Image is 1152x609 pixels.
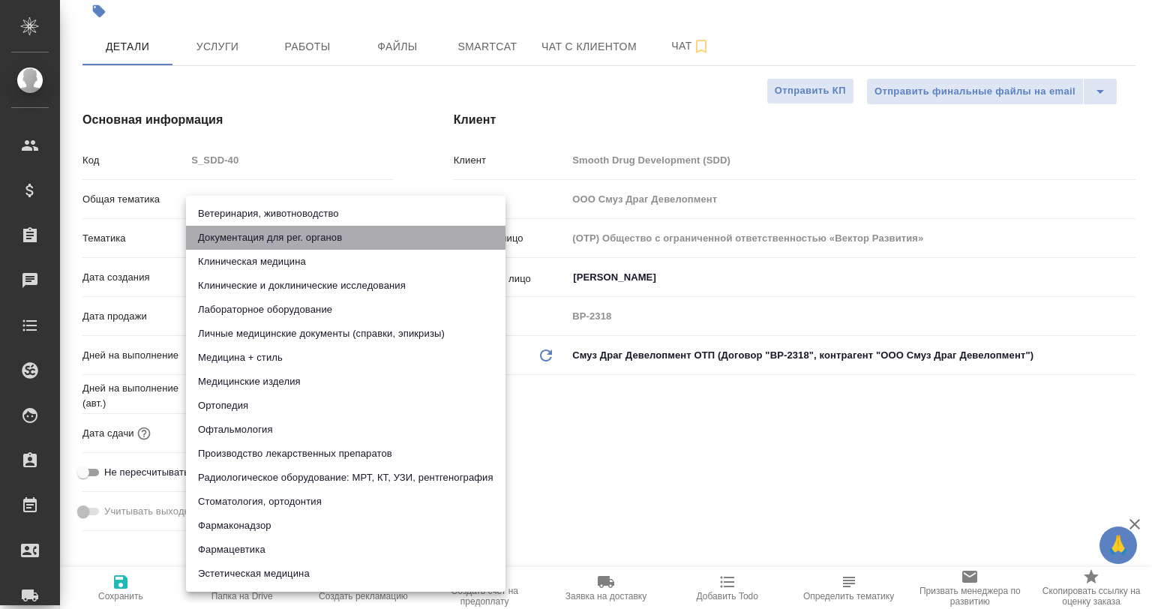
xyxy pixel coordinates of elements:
[186,418,505,442] li: Офтальмология
[186,250,505,274] li: Клиническая медицина
[186,442,505,466] li: Производство лекарственных препаратов
[186,322,505,346] li: Личные медицинские документы (справки, эпикризы)
[186,370,505,394] li: Медицинские изделия
[186,298,505,322] li: Лабораторное оборудование
[186,514,505,538] li: Фармаконадзор
[186,394,505,418] li: Ортопедия
[186,538,505,562] li: Фармацевтика
[186,466,505,490] li: Радиологическое оборудование: МРТ, КТ, УЗИ, рентгенография
[186,562,505,586] li: Эстетическая медицина
[186,202,505,226] li: Ветеринария, животноводство
[186,490,505,514] li: Стоматология, ортодонтия
[186,346,505,370] li: Медицина + стиль
[186,226,505,250] li: Документация для рег. органов
[186,274,505,298] li: Клинические и доклинические исследования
